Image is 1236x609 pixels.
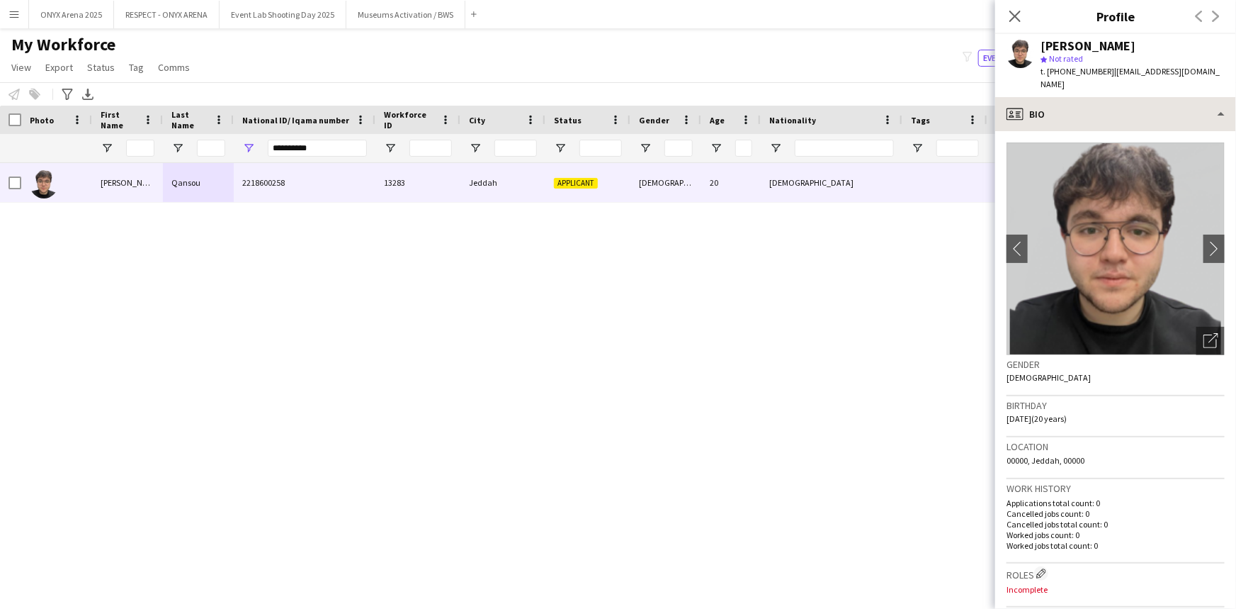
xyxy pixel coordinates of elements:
div: [DEMOGRAPHIC_DATA] [630,163,701,202]
a: View [6,58,37,77]
span: My Workforce [11,34,115,55]
span: Nationality [769,115,816,125]
span: Tags [911,115,930,125]
span: Last Name [171,109,208,130]
input: Gender Filter Input [664,140,693,157]
button: ONYX Arena 2025 [29,1,114,28]
span: National ID/ Iqama number [242,115,349,125]
span: | [EMAIL_ADDRESS][DOMAIN_NAME] [1041,66,1220,89]
p: Cancelled jobs count: 0 [1007,508,1225,519]
h3: Profile [995,7,1236,26]
span: 2218600258 [242,177,285,188]
img: Crew avatar or photo [1007,143,1225,355]
button: Open Filter Menu [911,142,924,155]
input: Tags Filter Input [936,140,979,157]
div: [PERSON_NAME] [1041,40,1135,52]
button: Open Filter Menu [101,142,113,155]
span: First Name [101,109,137,130]
span: City [469,115,485,125]
div: Open photos pop-in [1196,327,1225,355]
p: Worked jobs total count: 0 [1007,540,1225,551]
a: Tag [123,58,149,77]
input: First Name Filter Input [126,140,154,157]
span: Status [87,61,115,74]
input: National ID/ Iqama number Filter Input [268,140,367,157]
input: Age Filter Input [735,140,752,157]
span: t. [PHONE_NUMBER] [1041,66,1114,77]
p: Worked jobs count: 0 [1007,530,1225,540]
span: Tag [129,61,144,74]
h3: Gender [1007,358,1225,371]
h3: Roles [1007,566,1225,581]
span: Comms [158,61,190,74]
span: Gender [639,115,669,125]
span: Photo [30,115,54,125]
span: Workforce ID [384,109,435,130]
div: 13283 [375,163,460,202]
input: City Filter Input [494,140,537,157]
button: Open Filter Menu [469,142,482,155]
a: Status [81,58,120,77]
input: Last Name Filter Input [197,140,225,157]
app-action-btn: Export XLSX [79,86,96,103]
button: Open Filter Menu [242,142,255,155]
button: RESPECT - ONYX ARENA [114,1,220,28]
a: Comms [152,58,195,77]
span: Status [554,115,582,125]
span: [DEMOGRAPHIC_DATA] [1007,372,1091,383]
p: Cancelled jobs total count: 0 [1007,519,1225,530]
span: Not rated [1049,53,1083,64]
button: Open Filter Menu [171,142,184,155]
input: Workforce ID Filter Input [409,140,452,157]
div: Qansou [163,163,234,202]
button: Open Filter Menu [554,142,567,155]
button: Open Filter Menu [710,142,722,155]
div: Jeddah [460,163,545,202]
h3: Work history [1007,482,1225,495]
button: Open Filter Menu [384,142,397,155]
p: Applications total count: 0 [1007,498,1225,508]
button: Event Lab Shooting Day 2025 [220,1,346,28]
button: Open Filter Menu [639,142,652,155]
img: Ali Qansou [30,170,58,199]
input: Status Filter Input [579,140,622,157]
span: View [11,61,31,74]
span: Applicant [554,178,598,189]
button: Museums Activation / BWS [346,1,465,28]
app-action-btn: Advanced filters [59,86,76,103]
a: Export [40,58,79,77]
button: Open Filter Menu [769,142,782,155]
div: [DEMOGRAPHIC_DATA] [761,163,902,202]
span: [DATE] (20 years) [1007,413,1067,424]
div: 20 [701,163,761,202]
h3: Location [1007,440,1225,453]
button: Everyone8,534 [978,50,1049,67]
div: [PERSON_NAME] [92,163,163,202]
input: Nationality Filter Input [795,140,894,157]
span: Age [710,115,725,125]
p: Incomplete [1007,584,1225,595]
div: Bio [995,97,1236,131]
span: Export [45,61,73,74]
h3: Birthday [1007,399,1225,412]
span: 00000, Jeddah, 00000 [1007,455,1084,466]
